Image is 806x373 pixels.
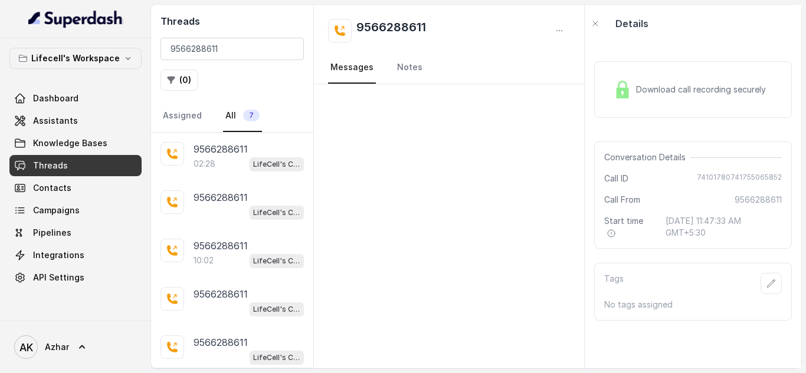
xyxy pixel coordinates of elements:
a: API Settings [9,267,142,288]
img: light.svg [28,9,123,28]
p: LifeCell's Call Assistant [253,255,300,267]
p: 9566288611 [194,335,248,349]
a: All7 [223,100,262,132]
span: API Settings [33,272,84,283]
p: 9566288611 [194,287,248,301]
p: LifeCell's Call Assistant [253,352,300,364]
a: Assigned [160,100,204,132]
h2: Threads [160,14,304,28]
a: Assistants [9,110,142,131]
span: Assistants [33,115,78,127]
p: No tags assigned [604,299,782,311]
p: LifeCell's Call Assistant [253,159,300,170]
p: 9566288611 [194,190,248,204]
a: Threads [9,155,142,176]
a: Notes [395,52,425,84]
span: Download call recording securely [636,84,771,95]
p: 02:28 [194,158,215,170]
span: Call From [604,194,640,206]
nav: Tabs [328,52,570,84]
span: Azhar [45,341,69,353]
p: 9566288611 [194,142,248,156]
span: 9566288611 [735,194,782,206]
span: Conversation Details [604,151,690,163]
a: Dashboard [9,88,142,109]
img: Lock Icon [614,81,631,98]
span: 74101780741755065852 [697,173,782,184]
span: Call ID [604,173,628,184]
h2: 9566288611 [356,19,426,42]
span: [DATE] 11:47:33 AM GMT+5:30 [666,215,782,239]
a: Contacts [9,177,142,199]
a: Messages [328,52,376,84]
nav: Tabs [160,100,304,132]
button: Lifecell's Workspace [9,48,142,69]
a: Integrations [9,245,142,266]
span: 7 [243,110,260,121]
span: Pipelines [33,227,71,239]
p: 10:02 [194,255,214,266]
button: (0) [160,70,198,91]
span: Start time [604,215,657,239]
p: Details [615,16,648,31]
a: Campaigns [9,200,142,221]
span: Knowledge Bases [33,137,107,149]
span: Integrations [33,249,84,261]
p: 9566288611 [194,239,248,253]
span: Campaigns [33,204,80,216]
a: Knowledge Bases [9,133,142,154]
text: AK [19,341,33,354]
span: Threads [33,160,68,171]
a: Azhar [9,331,142,364]
p: Lifecell's Workspace [31,51,120,65]
input: Search by Call ID or Phone Number [160,38,304,60]
span: Contacts [33,182,71,194]
p: LifeCell's Call Assistant [253,207,300,219]
p: Tags [604,273,624,294]
p: LifeCell's Call Assistant [253,303,300,315]
span: Dashboard [33,93,78,104]
a: Pipelines [9,222,142,243]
